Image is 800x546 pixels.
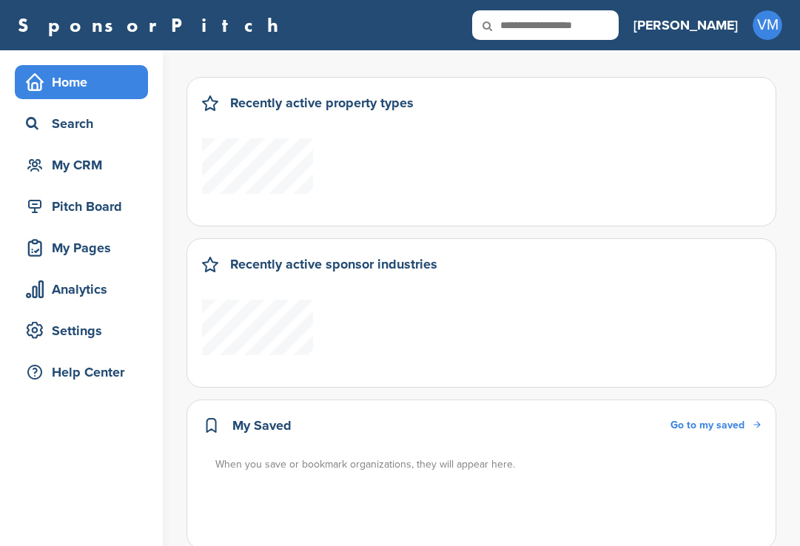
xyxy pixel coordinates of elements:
div: Search [22,110,148,137]
a: Analytics [15,272,148,306]
h2: Recently active property types [230,92,414,113]
div: Settings [22,317,148,344]
h2: Recently active sponsor industries [230,254,437,274]
a: Home [15,65,148,99]
div: When you save or bookmark organizations, they will appear here. [215,456,762,473]
div: Pitch Board [22,193,148,220]
div: Help Center [22,359,148,385]
h2: My Saved [232,415,292,436]
a: Go to my saved [670,417,761,434]
a: My CRM [15,148,148,182]
div: My Pages [22,235,148,261]
span: Go to my saved [670,419,744,431]
h3: [PERSON_NAME] [633,15,738,36]
div: My CRM [22,152,148,178]
span: VM [753,10,782,40]
div: Analytics [22,276,148,303]
a: Search [15,107,148,141]
a: Settings [15,314,148,348]
a: Help Center [15,355,148,389]
a: SponsorPitch [18,16,288,35]
div: Home [22,69,148,95]
a: Pitch Board [15,189,148,223]
a: My Pages [15,231,148,265]
a: [PERSON_NAME] [633,9,738,41]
